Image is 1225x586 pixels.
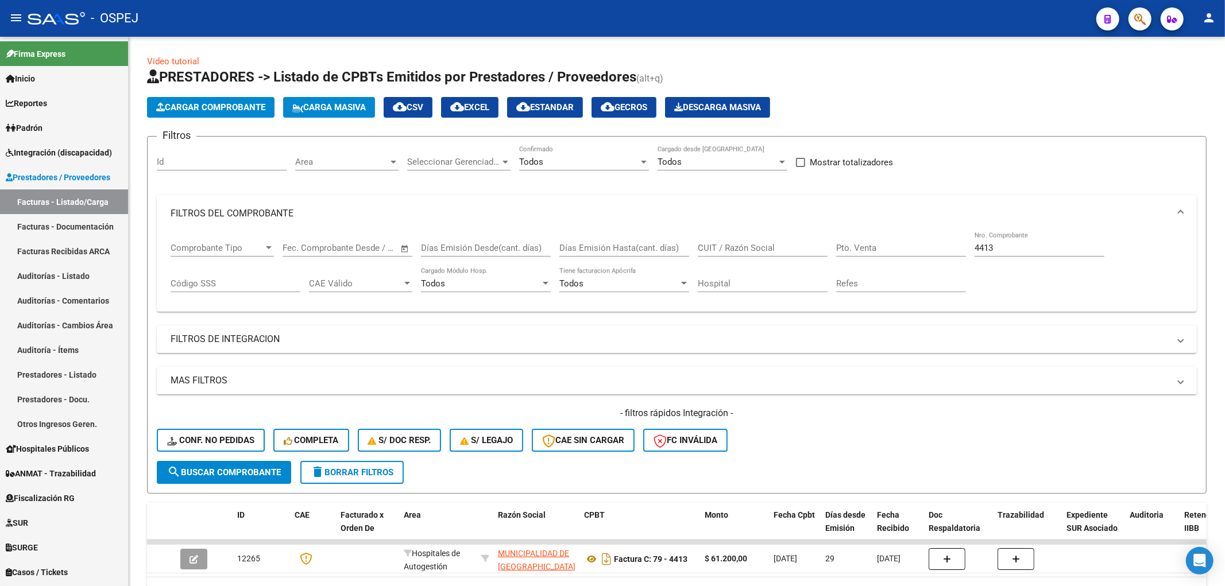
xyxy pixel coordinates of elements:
span: Expediente SUR Asociado [1066,510,1118,533]
span: 29 [825,554,834,563]
datatable-header-cell: Razón Social [493,503,579,553]
span: Area [404,510,421,519]
span: Buscar Comprobante [167,467,281,478]
mat-panel-title: FILTROS DE INTEGRACION [171,333,1169,346]
button: Buscar Comprobante [157,461,291,484]
strong: $ 61.200,00 [705,554,747,563]
button: EXCEL [441,97,498,118]
strong: Factura C: 79 - 4413 [614,554,687,564]
span: Firma Express [6,48,65,60]
div: 30999074843 [498,547,575,571]
span: [DATE] [877,554,901,563]
span: Trazabilidad [998,510,1044,519]
h3: Filtros [157,127,196,143]
span: Mostrar totalizadores [810,156,893,169]
button: Descarga Masiva [665,97,770,118]
datatable-header-cell: Doc Respaldatoria [924,503,993,553]
span: Prestadores / Proveedores [6,171,110,184]
span: S/ Doc Resp. [368,435,431,445]
mat-expansion-panel-header: FILTROS DE INTEGRACION [157,325,1197,353]
span: Facturado x Orden De [341,510,384,533]
span: Estandar [516,102,574,112]
span: CAE Válido [309,278,402,289]
button: Carga Masiva [283,97,375,118]
button: Borrar Filtros [300,461,404,484]
span: Seleccionar Gerenciador [407,157,500,167]
mat-panel-title: FILTROS DEL COMPROBANTE [171,207,1169,220]
datatable-header-cell: CAE [290,503,336,553]
span: Inicio [6,72,35,85]
span: 12265 [237,554,260,563]
span: - OSPEJ [91,6,138,31]
button: Estandar [507,97,583,118]
span: (alt+q) [636,73,663,84]
button: CAE SIN CARGAR [532,429,635,452]
mat-panel-title: MAS FILTROS [171,374,1169,387]
span: SURGE [6,541,38,554]
mat-icon: menu [9,11,23,25]
mat-icon: cloud_download [601,100,615,114]
span: PRESTADORES -> Listado de CPBTs Emitidos por Prestadores / Proveedores [147,69,636,85]
span: FC Inválida [654,435,717,445]
span: Fecha Recibido [877,510,909,533]
span: Conf. no pedidas [167,435,254,445]
span: Reportes [6,97,47,110]
datatable-header-cell: Expediente SUR Asociado [1062,503,1125,553]
span: Cargar Comprobante [156,102,265,112]
app-download-masive: Descarga masiva de comprobantes (adjuntos) [665,97,770,118]
span: Hospitales Públicos [6,443,89,455]
span: Razón Social [498,510,546,519]
span: Todos [658,157,682,167]
datatable-header-cell: Fecha Recibido [872,503,924,553]
button: S/ legajo [450,429,523,452]
button: Open calendar [399,242,412,255]
span: Comprobante Tipo [171,243,264,253]
span: Días desde Emisión [825,510,865,533]
div: FILTROS DEL COMPROBANTE [157,232,1197,312]
span: Todos [519,157,543,167]
mat-expansion-panel-header: MAS FILTROS [157,367,1197,394]
a: Video tutorial [147,56,199,67]
i: Descargar documento [599,550,614,568]
span: Hospitales de Autogestión [404,549,460,571]
span: Auditoria [1130,510,1164,519]
span: Area [295,157,388,167]
div: Open Intercom Messenger [1186,547,1214,575]
datatable-header-cell: Area [399,503,477,553]
mat-icon: delete [311,465,324,479]
button: FC Inválida [643,429,728,452]
span: Retencion IIBB [1184,510,1222,533]
span: CPBT [584,510,605,519]
span: CAE SIN CARGAR [542,435,624,445]
span: ANMAT - Trazabilidad [6,467,96,480]
span: Integración (discapacidad) [6,146,112,159]
span: EXCEL [450,102,489,112]
span: Fiscalización RG [6,492,75,504]
mat-icon: cloud_download [516,100,530,114]
span: Monto [705,510,728,519]
span: Doc Respaldatoria [929,510,980,533]
mat-icon: person [1202,11,1216,25]
span: MUNICIPALIDAD DE [GEOGRAPHIC_DATA] [498,549,575,571]
mat-icon: search [167,465,181,479]
datatable-header-cell: Fecha Cpbt [769,503,821,553]
span: Padrón [6,122,42,134]
span: SUR [6,517,28,529]
datatable-header-cell: CPBT [579,503,700,553]
button: Cargar Comprobante [147,97,275,118]
button: Conf. no pedidas [157,429,265,452]
span: S/ legajo [460,435,513,445]
input: Fecha fin [339,243,395,253]
datatable-header-cell: Facturado x Orden De [336,503,399,553]
span: Todos [559,278,583,289]
span: Fecha Cpbt [774,510,815,519]
button: Gecros [592,97,656,118]
span: CSV [393,102,423,112]
span: Completa [284,435,339,445]
mat-icon: cloud_download [393,100,407,114]
mat-expansion-panel-header: FILTROS DEL COMPROBANTE [157,195,1197,232]
button: S/ Doc Resp. [358,429,442,452]
button: CSV [384,97,432,118]
span: CAE [295,510,310,519]
span: Gecros [601,102,647,112]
